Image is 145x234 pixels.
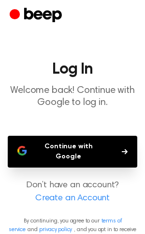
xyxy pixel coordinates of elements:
[10,6,64,25] a: Beep
[8,136,137,168] button: Continue with Google
[39,227,72,233] a: privacy policy
[10,192,135,205] a: Create an Account
[8,85,137,109] p: Welcome back! Continue with Google to log in.
[8,62,137,77] h1: Log In
[8,179,137,205] p: Don’t have an account?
